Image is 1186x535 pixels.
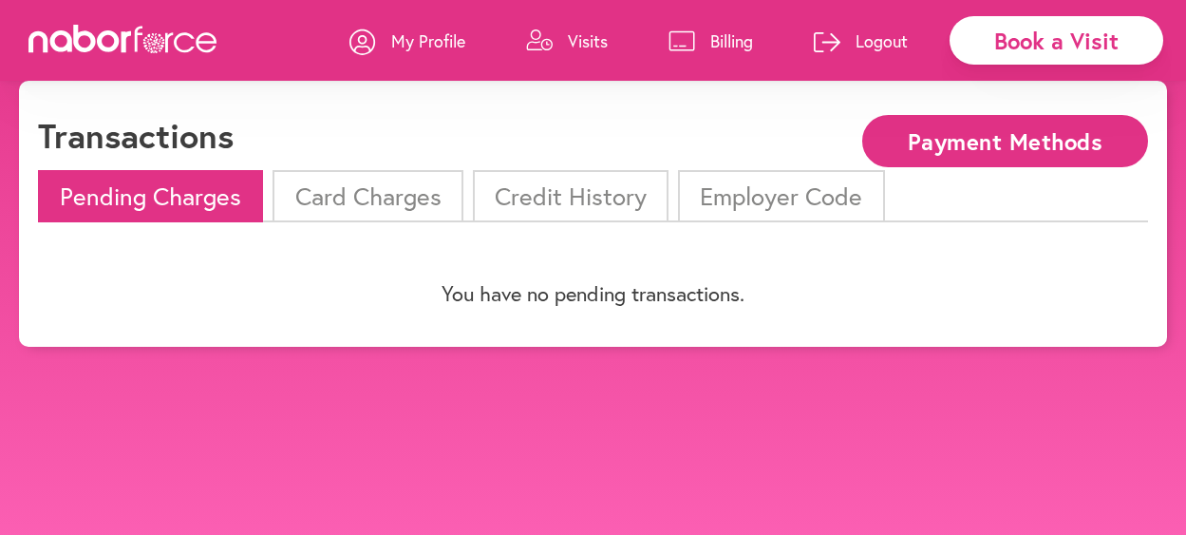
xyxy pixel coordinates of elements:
[38,115,234,156] h1: Transactions
[391,29,465,52] p: My Profile
[38,281,1148,306] p: You have no pending transactions.
[473,170,668,222] li: Credit History
[862,130,1148,148] a: Payment Methods
[668,12,753,69] a: Billing
[710,29,753,52] p: Billing
[678,170,884,222] li: Employer Code
[568,29,608,52] p: Visits
[862,115,1148,167] button: Payment Methods
[273,170,462,222] li: Card Charges
[856,29,908,52] p: Logout
[814,12,908,69] a: Logout
[950,16,1163,65] div: Book a Visit
[38,170,263,222] li: Pending Charges
[526,12,608,69] a: Visits
[349,12,465,69] a: My Profile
